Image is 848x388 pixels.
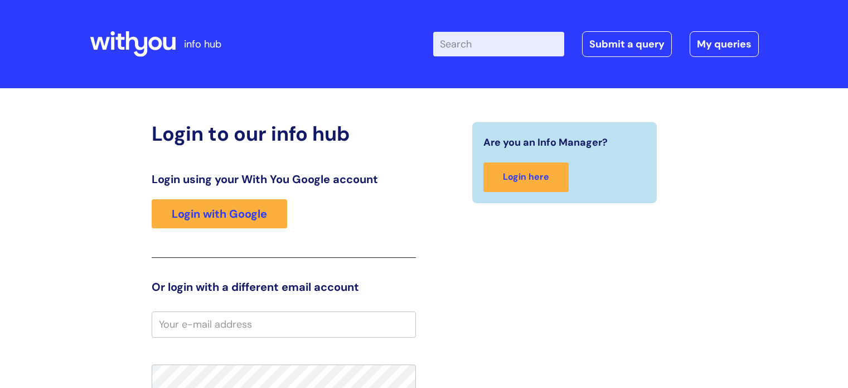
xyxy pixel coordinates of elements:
[152,122,416,146] h2: Login to our info hub
[152,312,416,337] input: Your e-mail address
[483,133,608,151] span: Are you an Info Manager?
[690,31,759,57] a: My queries
[152,173,416,186] h3: Login using your With You Google account
[152,280,416,294] h3: Or login with a different email account
[483,162,569,192] a: Login here
[582,31,672,57] a: Submit a query
[184,35,221,53] p: info hub
[433,32,564,56] input: Search
[152,199,287,228] a: Login with Google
